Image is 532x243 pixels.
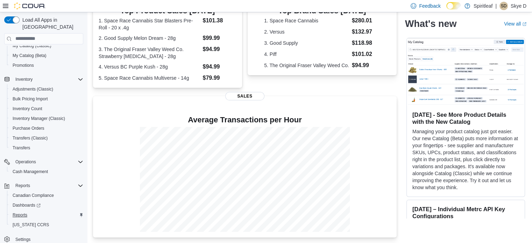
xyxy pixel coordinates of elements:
[7,191,86,200] button: Canadian Compliance
[264,17,349,24] dt: 1. Space Race Cannabis
[13,63,34,68] span: Promotions
[352,61,380,70] dd: $94.99
[203,16,236,25] dd: $101.38
[7,200,86,210] a: Dashboards
[10,211,83,219] span: Reports
[352,16,380,25] dd: $280.01
[99,74,200,81] dt: 5. Space Race Cannabis Multiverse - 14g
[446,9,447,10] span: Dark Mode
[419,2,440,9] span: Feedback
[13,43,51,49] span: My Catalog (Classic)
[7,94,86,104] button: Bulk Pricing Import
[13,169,48,174] span: Cash Management
[352,28,380,36] dd: $132.97
[10,85,83,93] span: Adjustments (Classic)
[10,211,30,219] a: Reports
[99,46,200,60] dt: 3. The Original Fraser Valley Weed Co. Strawberry [MEDICAL_DATA] - 28g
[20,16,83,30] span: Load All Apps in [GEOGRAPHIC_DATA]
[474,2,492,10] p: Spiritleaf
[10,105,83,113] span: Inventory Count
[13,126,44,131] span: Purchase Orders
[10,95,83,103] span: Bulk Pricing Import
[412,111,519,125] h3: [DATE] - See More Product Details with the New Catalog
[10,201,43,209] a: Dashboards
[7,167,86,177] button: Cash Management
[10,144,83,152] span: Transfers
[7,114,86,123] button: Inventory Manager (Classic)
[13,158,83,166] span: Operations
[10,221,52,229] a: [US_STATE] CCRS
[15,237,30,242] span: Settings
[1,157,86,167] button: Operations
[1,74,86,84] button: Inventory
[10,201,83,209] span: Dashboards
[13,202,41,208] span: Dashboards
[15,183,30,188] span: Reports
[511,2,526,10] p: Skye D
[7,133,86,143] button: Transfers (Classic)
[10,167,51,176] a: Cash Management
[7,210,86,220] button: Reports
[412,128,519,191] p: Managing your product catalog just got easier. Our new Catalog (Beta) puts more information at yo...
[14,2,45,9] img: Cova
[13,75,35,84] button: Inventory
[13,181,33,190] button: Reports
[264,51,349,58] dt: 4. Piff
[203,74,236,82] dd: $79.99
[13,212,27,218] span: Reports
[13,135,48,141] span: Transfers (Classic)
[15,159,36,165] span: Operations
[203,34,236,42] dd: $99.99
[99,17,200,31] dt: 1. Space Race Cannabis Star Blasters Pre-Roll - 20 x .4g
[10,221,83,229] span: Washington CCRS
[99,35,200,42] dt: 2. Good Supply Melon Dream - 28g
[1,181,86,191] button: Reports
[13,96,48,102] span: Bulk Pricing Import
[10,42,83,50] span: My Catalog (Classic)
[10,144,33,152] a: Transfers
[13,86,53,92] span: Adjustments (Classic)
[7,51,86,60] button: My Catalog (Beta)
[10,95,51,103] a: Bulk Pricing Import
[7,84,86,94] button: Adjustments (Classic)
[13,181,83,190] span: Reports
[13,106,42,112] span: Inventory Count
[504,21,526,27] a: View allExternal link
[13,158,39,166] button: Operations
[13,53,47,58] span: My Catalog (Beta)
[99,116,391,124] h4: Average Transactions per Hour
[203,63,236,71] dd: $94.99
[10,134,50,142] a: Transfers (Classic)
[7,60,86,70] button: Promotions
[10,61,83,70] span: Promotions
[10,134,83,142] span: Transfers (Classic)
[203,45,236,53] dd: $94.99
[264,62,349,69] dt: 5. The Original Fraser Valley Weed Co.
[10,124,83,133] span: Purchase Orders
[10,167,83,176] span: Cash Management
[522,22,526,26] svg: External link
[10,191,83,200] span: Canadian Compliance
[7,220,86,230] button: [US_STATE] CCRS
[352,39,380,47] dd: $118.98
[10,42,54,50] a: My Catalog (Classic)
[10,124,47,133] a: Purchase Orders
[10,51,83,60] span: My Catalog (Beta)
[15,77,33,82] span: Inventory
[13,116,65,121] span: Inventory Manager (Classic)
[13,145,30,151] span: Transfers
[99,63,200,70] dt: 4. Versus BC Purple Kush - 28g
[10,105,45,113] a: Inventory Count
[7,41,86,51] button: My Catalog (Classic)
[352,50,380,58] dd: $101.02
[13,193,54,198] span: Canadian Compliance
[10,61,37,70] a: Promotions
[10,85,56,93] a: Adjustments (Classic)
[13,222,49,228] span: [US_STATE] CCRS
[264,40,349,47] dt: 3. Good Supply
[499,2,508,10] div: Skye D
[10,191,57,200] a: Canadian Compliance
[10,114,83,123] span: Inventory Manager (Classic)
[412,206,519,220] h3: [DATE] – Individual Metrc API Key Configurations
[13,75,83,84] span: Inventory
